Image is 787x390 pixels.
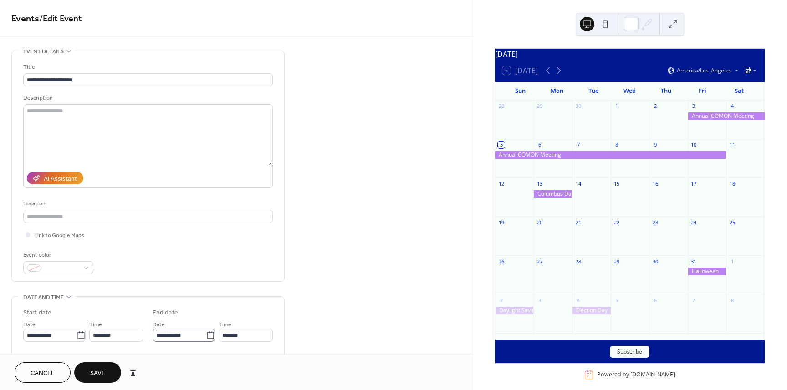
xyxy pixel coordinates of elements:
span: Link to Google Maps [34,231,84,240]
div: 16 [652,180,659,187]
div: 3 [536,297,543,304]
div: 17 [690,180,697,187]
button: Subscribe [610,346,649,358]
div: 9 [652,142,659,148]
div: Election Day [572,307,611,314]
div: Location [23,199,271,208]
div: 19 [498,219,505,226]
span: All day [34,354,50,363]
div: AI Assistant [44,174,77,184]
div: 21 [575,219,582,226]
button: Save [74,362,121,383]
div: 10 [690,142,697,148]
div: 1 [729,258,736,265]
span: Date [23,320,36,329]
div: Sat [721,82,757,100]
div: 2 [498,297,505,304]
div: Description [23,93,271,103]
div: 24 [690,219,697,226]
div: Thu [648,82,685,100]
div: 27 [536,258,543,265]
span: Event details [23,47,64,56]
div: Sun [502,82,539,100]
div: 6 [652,297,659,304]
div: 6 [536,142,543,148]
div: 28 [498,103,505,110]
div: 23 [652,219,659,226]
div: Mon [539,82,575,100]
span: Cancel [31,369,55,378]
div: 7 [690,297,697,304]
span: Date [153,320,165,329]
div: 20 [536,219,543,226]
div: 28 [575,258,582,265]
div: Tue [575,82,612,100]
div: 4 [729,103,736,110]
div: Annual COMON Meeting [495,151,726,159]
div: 2 [652,103,659,110]
div: 22 [613,219,620,226]
div: 30 [575,103,582,110]
div: 25 [729,219,736,226]
div: 12 [498,180,505,187]
div: 3 [690,103,697,110]
div: 4 [575,297,582,304]
span: Time [219,320,231,329]
div: 1 [613,103,620,110]
a: Events [11,10,39,28]
div: [DATE] [495,49,765,60]
div: Annual COMON Meeting [688,112,765,120]
span: America/Los_Angeles [677,68,731,73]
div: 5 [498,142,505,148]
div: 5 [613,297,620,304]
button: AI Assistant [27,172,83,184]
div: 31 [690,258,697,265]
a: [DOMAIN_NAME] [630,371,675,379]
div: Start date [23,308,51,318]
div: Daylight Saving Time ends [495,307,534,314]
div: 13 [536,180,543,187]
div: Columbus Day [533,190,572,198]
button: Cancel [15,362,71,383]
span: Date and time [23,293,64,302]
div: Wed [612,82,648,100]
div: 14 [575,180,582,187]
div: 29 [536,103,543,110]
div: 18 [729,180,736,187]
div: 30 [652,258,659,265]
div: 8 [729,297,736,304]
div: Powered by [597,371,675,379]
div: Event color [23,250,92,260]
div: Title [23,62,271,72]
span: Time [89,320,102,329]
div: 15 [613,180,620,187]
span: Save [90,369,105,378]
span: / Edit Event [39,10,82,28]
div: Fri [685,82,721,100]
div: 26 [498,258,505,265]
div: 7 [575,142,582,148]
div: 11 [729,142,736,148]
div: 8 [613,142,620,148]
div: End date [153,308,178,318]
div: 29 [613,258,620,265]
div: Halloween [688,268,726,275]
